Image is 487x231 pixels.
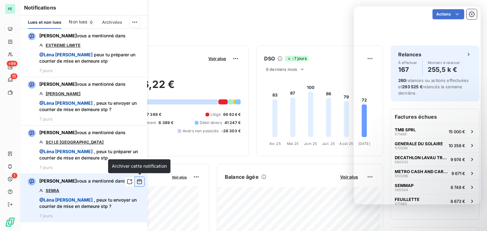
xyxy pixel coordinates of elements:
button: Voir plus [170,174,189,180]
a: SCI LE [GEOGRAPHIC_DATA] [46,140,104,145]
span: Voir plus [340,174,358,179]
span: -28 303 € [221,128,241,134]
span: [PERSON_NAME] [39,33,77,38]
span: -7 jours [285,56,308,61]
button: Voir plus [338,174,360,180]
span: Non lues [69,19,87,25]
span: [PERSON_NAME] [39,178,77,184]
span: 66 624 € [223,112,241,117]
button: [PERSON_NAME]vous a mentionné dansSCI LE [GEOGRAPHIC_DATA] @Léna [PERSON_NAME] , peux tu préparer... [20,126,147,174]
span: Lues et non lues [28,20,61,25]
span: Débit divers [200,120,222,126]
span: , peux tu envoyer un courrier de mise en demeure stp ? [39,197,143,209]
span: @ Léna [PERSON_NAME] [39,197,93,203]
span: Voir plus [172,175,187,179]
tspan: Août 25 [339,141,353,146]
span: 7 jours [39,116,53,122]
span: vous a mentionné dans [39,178,126,184]
span: Litige [211,112,221,117]
span: 7 jours [39,68,53,73]
tspan: Juin 25 [304,141,317,146]
span: , peux tu préparer un courrier de mise en demeure stp [39,148,143,161]
h6: Notifications [24,4,143,11]
span: 0 [88,19,94,25]
span: @ Léna [PERSON_NAME] [39,149,93,154]
span: , peux tu envoyer un courrier de mise en demeure stp ? [39,100,143,113]
span: peux tu préparer un courrier de mise en demeure stp [39,52,143,64]
span: [PERSON_NAME] [39,130,77,135]
span: 1 [12,173,17,178]
span: 8 389 € [159,120,173,126]
button: [PERSON_NAME]vous a mentionné dans[PERSON_NAME] @Léna [PERSON_NAME] , peux tu envoyer un courrier... [20,77,147,126]
span: 6 derniers mois [266,67,297,72]
span: 7 jours [39,213,53,218]
tspan: Juil. 25 [322,141,335,146]
span: Avoirs non associés [183,128,219,134]
span: Archivées [102,20,122,25]
img: Logo LeanPay [5,217,15,227]
button: Voir plus [206,56,228,61]
div: PE [5,4,15,14]
span: vous a mentionné dans [39,81,126,87]
span: vous a mentionné dans [39,129,126,136]
span: @ Léna [PERSON_NAME] [39,100,93,106]
a: SEMIA [46,188,59,193]
button: [PERSON_NAME]vous a mentionné dansEXTREME LIMITE @Léna [PERSON_NAME] peux tu préparer un courrier... [20,29,147,77]
tspan: Avr. 25 [269,141,281,146]
span: 757 386 € [142,112,161,117]
iframe: Intercom live chat [354,6,481,204]
a: [PERSON_NAME] [46,91,81,96]
span: Voir plus [208,56,226,61]
a: EXTREME LIMITE [46,43,81,48]
span: [PERSON_NAME] [39,81,77,87]
span: 15 [10,73,17,79]
span: Archiver cette notification [112,163,167,169]
span: +99 [7,61,17,66]
h6: Balance âgée [225,173,259,181]
button: [PERSON_NAME]vous a mentionné dansSEMIA @Léna [PERSON_NAME] , peux tu envoyer un courrier de mise... [20,174,147,222]
tspan: Mai 25 [287,141,299,146]
iframe: Intercom live chat [465,209,481,225]
span: @ Léna [PERSON_NAME] [39,52,93,57]
span: 7 jours [39,165,53,170]
h6: DSO [264,55,275,62]
span: 41 247 € [224,120,241,126]
span: vous a mentionné dans [39,33,126,39]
